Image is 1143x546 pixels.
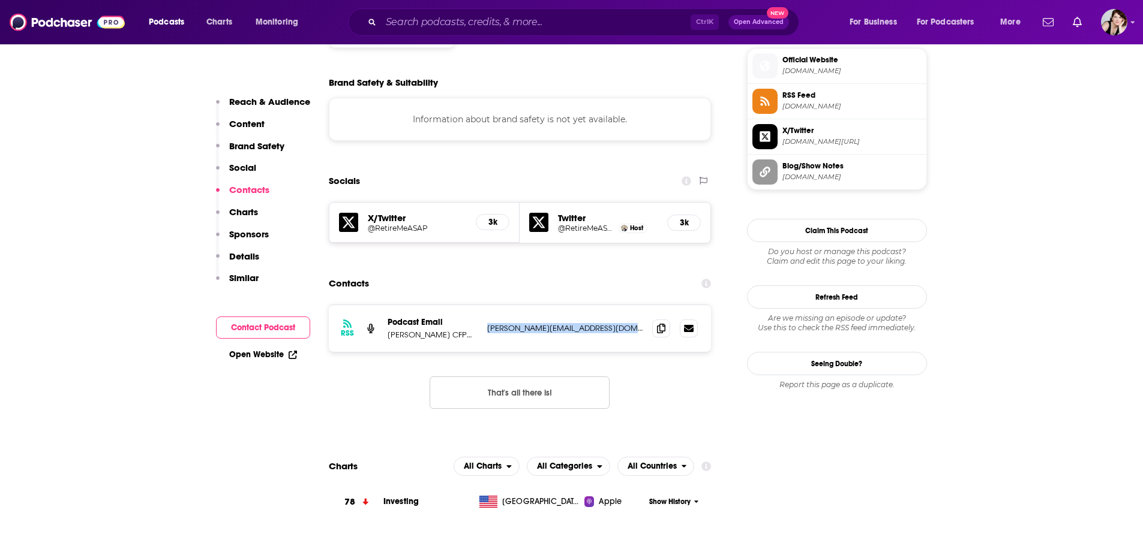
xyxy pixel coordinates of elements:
span: Podcasts [149,14,184,31]
p: Podcast Email [388,317,478,327]
span: United States [502,496,580,508]
p: [PERSON_NAME] CFP®, RICP® [388,330,478,340]
button: open menu [992,13,1036,32]
span: twitter.com/RetireMeASAP [782,137,922,146]
span: More [1000,14,1021,31]
span: All Charts [464,462,502,470]
a: 78 [329,485,383,518]
h2: Brand Safety & Suitability [329,77,438,88]
button: open menu [454,457,520,476]
p: Reach & Audience [229,96,310,107]
button: open menu [909,13,992,32]
a: @RetireMeASAP [368,224,467,233]
p: Charts [229,206,258,218]
button: Brand Safety [216,140,284,162]
span: Blog/Show Notes [782,161,922,171]
span: X/Twitter [782,125,922,136]
button: Show profile menu [1101,9,1127,35]
button: Contact Podcast [216,316,310,339]
span: Monitoring [256,14,298,31]
span: Ctrl K [691,14,719,30]
button: Show History [645,497,703,507]
span: All Countries [628,462,677,470]
button: open menu [247,13,314,32]
h2: Categories [527,457,610,476]
img: Podchaser - Follow, Share and Rate Podcasts [10,11,125,34]
div: Are we missing an episode or update? Use this to check the RSS feed immediately. [747,313,927,333]
button: Sponsors [216,228,269,251]
h2: Charts [329,460,358,472]
p: Social [229,162,256,173]
h2: Contacts [329,272,369,295]
span: Open Advanced [734,19,784,25]
p: [PERSON_NAME][EMAIL_ADDRESS][DOMAIN_NAME] [487,323,643,333]
span: retirementstartstoday.libsyn.com [782,102,922,111]
img: Benjamin Brandt [621,225,628,231]
button: Reach & Audience [216,96,310,118]
p: Content [229,118,265,129]
h5: X/Twitter [368,212,467,224]
a: Investing [383,496,419,506]
p: Brand Safety [229,140,284,152]
p: Contacts [229,184,269,195]
a: Seeing Double? [747,352,927,375]
h3: RSS [341,328,354,338]
h5: 3k [486,217,499,227]
span: Do you host or manage this podcast? [747,247,927,257]
a: Apple [584,496,645,508]
a: X/Twitter[DOMAIN_NAME][URL] [752,124,922,149]
span: For Business [850,14,897,31]
a: Show notifications dropdown [1038,12,1058,32]
button: open menu [841,13,912,32]
button: Refresh Feed [747,285,927,309]
button: Nothing here. [430,376,610,409]
p: Sponsors [229,228,269,240]
span: All Categories [537,462,592,470]
a: Charts [199,13,239,32]
a: Open Website [229,349,297,360]
span: Charts [206,14,232,31]
span: Show History [649,497,691,507]
p: Similar [229,272,259,283]
button: Open AdvancedNew [728,15,789,29]
div: Claim and edit this page to your liking. [747,247,927,266]
a: Show notifications dropdown [1068,12,1087,32]
h5: 3k [677,218,691,228]
span: Apple [599,496,622,508]
p: Details [229,251,259,262]
a: [GEOGRAPHIC_DATA] [475,496,584,508]
span: retirementstartstodayradio.com [782,67,922,76]
div: Search podcasts, credits, & more... [359,8,811,36]
button: Charts [216,206,258,228]
div: Report this page as a duplicate. [747,380,927,390]
a: Official Website[DOMAIN_NAME] [752,53,922,79]
button: open menu [527,457,610,476]
h5: Twitter [558,212,658,224]
button: Social [216,162,256,184]
button: open menu [140,13,200,32]
div: Information about brand safety is not yet available. [329,98,712,141]
button: Content [216,118,265,140]
span: retirementstartstodayradio.com [782,173,922,182]
span: Logged in as tracy29121 [1101,9,1127,35]
span: For Podcasters [917,14,974,31]
button: Similar [216,272,259,294]
input: Search podcasts, credits, & more... [381,13,691,32]
span: RSS Feed [782,90,922,101]
h2: Platforms [454,457,520,476]
img: User Profile [1101,9,1127,35]
span: Host [630,224,643,232]
button: open menu [617,457,695,476]
span: New [767,7,788,19]
button: Contacts [216,184,269,206]
h2: Countries [617,457,695,476]
button: Claim This Podcast [747,219,927,242]
a: Blog/Show Notes[DOMAIN_NAME] [752,159,922,185]
h3: 78 [344,495,355,509]
span: Official Website [782,55,922,65]
a: @RetireMeASAP [558,224,616,233]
